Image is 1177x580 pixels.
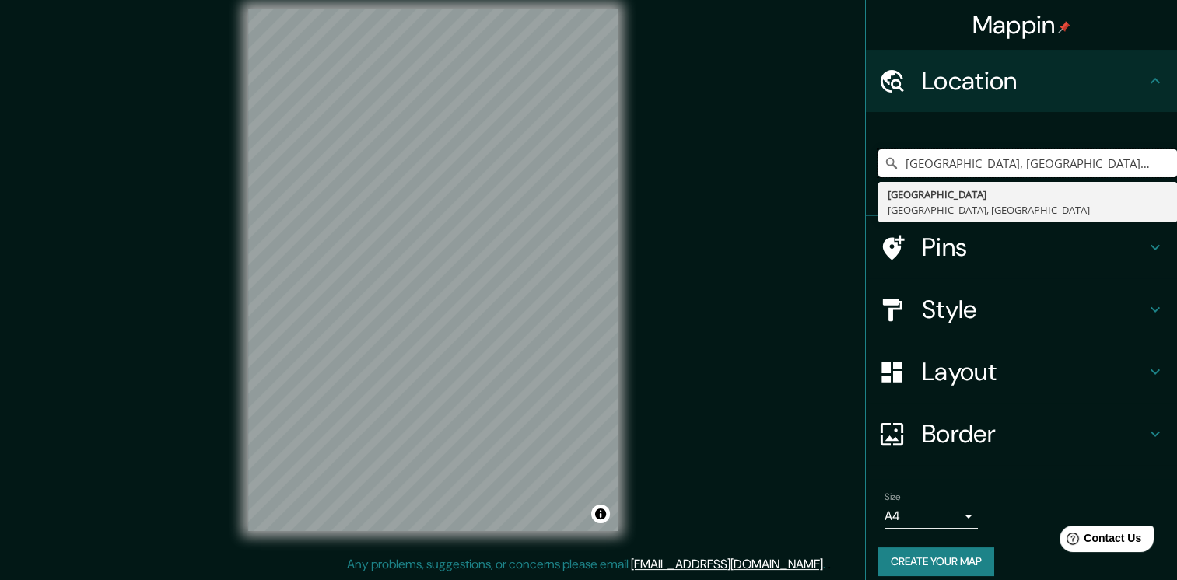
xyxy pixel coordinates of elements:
[922,65,1146,96] h4: Location
[591,505,610,523] button: Toggle attribution
[972,9,1071,40] h4: Mappin
[825,555,828,574] div: .
[878,149,1177,177] input: Pick your city or area
[922,294,1146,325] h4: Style
[248,9,618,531] canvas: Map
[866,403,1177,465] div: Border
[1058,21,1070,33] img: pin-icon.png
[866,341,1177,403] div: Layout
[885,504,978,529] div: A4
[888,202,1168,218] div: [GEOGRAPHIC_DATA], [GEOGRAPHIC_DATA]
[866,216,1177,278] div: Pins
[828,555,831,574] div: .
[631,556,823,572] a: [EMAIL_ADDRESS][DOMAIN_NAME]
[878,547,994,576] button: Create your map
[885,491,901,504] label: Size
[347,555,825,574] p: Any problems, suggestions, or concerns please email .
[1039,519,1160,563] iframe: Help widget launcher
[922,356,1146,387] h4: Layout
[866,50,1177,112] div: Location
[922,418,1146,449] h4: Border
[922,232,1146,263] h4: Pins
[866,278,1177,341] div: Style
[888,187,1168,202] div: [GEOGRAPHIC_DATA]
